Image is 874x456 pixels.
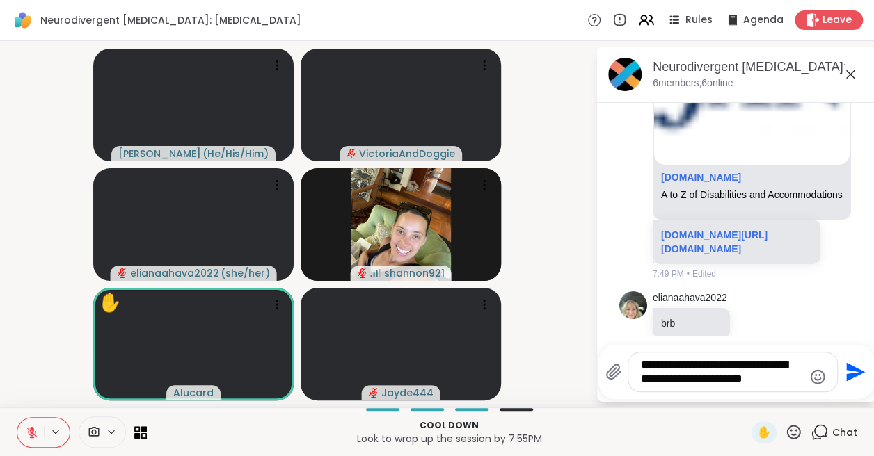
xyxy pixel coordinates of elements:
[838,357,869,388] button: Send
[155,432,743,446] p: Look to wrap up the session by 7:55PM
[832,425,857,439] span: Chat
[661,229,768,254] a: [DOMAIN_NAME][URL][DOMAIN_NAME]
[11,8,35,32] img: ShareWell Logomark
[369,388,379,398] span: audio-muted
[653,268,684,280] span: 7:49 PM
[359,147,455,161] span: VictoriaAndDoggie
[351,168,451,281] img: shannon921
[685,13,713,27] span: Rules
[641,358,803,386] textarea: Type your message
[221,266,270,280] span: ( she/her )
[173,386,214,400] span: Alucard
[202,147,269,161] span: ( He/His/Him )
[809,368,826,385] button: Emoji picker
[384,266,445,280] span: shannon921
[653,291,727,305] a: elianaahava2022
[130,266,219,280] span: elianaahava2022
[619,291,647,319] img: https://sharewell-space-live.sfo3.digitaloceanspaces.com/user-generated/43a3f0dc-253b-45f3-9d50-8...
[661,172,741,183] a: Attachment
[347,149,356,158] span: audio-muted
[608,58,642,91] img: Neurodivergent Peer Support: Executive Dysfunction, Oct 12
[692,268,716,280] span: Edited
[823,13,852,27] span: Leave
[661,189,843,201] div: A to Z of Disabilities and Accommodations
[155,419,743,432] p: Cool down
[687,268,690,280] span: •
[381,386,434,400] span: Jayde444
[757,424,771,441] span: ✋
[118,147,201,161] span: [PERSON_NAME]
[99,289,121,316] div: ✋
[653,58,864,76] div: Neurodivergent [MEDICAL_DATA]: [MEDICAL_DATA], [DATE]
[661,316,722,330] p: brb
[653,76,733,90] p: 6 members, 6 online
[358,268,367,278] span: audio-muted
[743,13,784,27] span: Agenda
[40,13,301,27] span: Neurodivergent [MEDICAL_DATA]: [MEDICAL_DATA]
[118,268,127,278] span: audio-muted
